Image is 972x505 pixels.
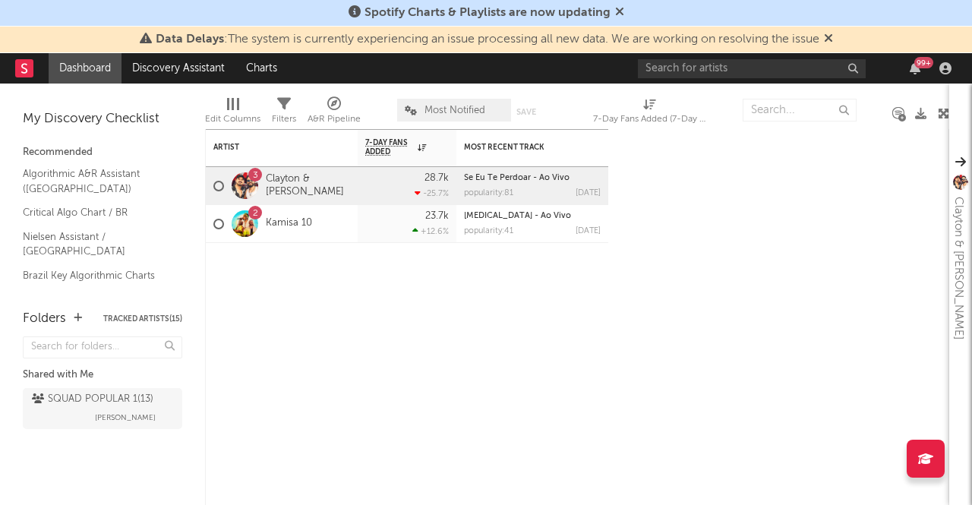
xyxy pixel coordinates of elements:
[213,143,327,152] div: Artist
[464,227,513,235] div: popularity: 41
[308,91,361,135] div: A&R Pipeline
[593,110,707,128] div: 7-Day Fans Added (7-Day Fans Added)
[272,110,296,128] div: Filters
[156,33,819,46] span: : The system is currently experiencing an issue processing all new data. We are working on resolv...
[272,91,296,135] div: Filters
[23,204,167,221] a: Critical Algo Chart / BR
[593,91,707,135] div: 7-Day Fans Added (7-Day Fans Added)
[576,227,601,235] div: [DATE]
[23,110,182,128] div: My Discovery Checklist
[824,33,833,46] span: Dismiss
[424,173,449,183] div: 28.7k
[23,366,182,384] div: Shared with Me
[412,226,449,236] div: +12.6 %
[266,173,350,199] a: Clayton & [PERSON_NAME]
[910,62,920,74] button: 99+
[23,166,167,197] a: Algorithmic A&R Assistant ([GEOGRAPHIC_DATA])
[23,267,167,284] a: Brazil Key Algorithmic Charts
[23,144,182,162] div: Recommended
[424,106,485,115] span: Most Notified
[464,174,601,182] div: Se Eu Te Perdoar - Ao Vivo
[103,315,182,323] button: Tracked Artists(15)
[949,197,967,339] div: Clayton & [PERSON_NAME]
[425,211,449,221] div: 23.7k
[464,212,601,220] div: Yasmin - Ao Vivo
[32,390,153,409] div: SQUAD POPULAR 1 ( 13 )
[49,53,121,84] a: Dashboard
[415,188,449,198] div: -25.7 %
[121,53,235,84] a: Discovery Assistant
[23,336,182,358] input: Search for folders...
[205,110,260,128] div: Edit Columns
[23,310,66,328] div: Folders
[464,174,570,182] a: Se Eu Te Perdoar - Ao Vivo
[235,53,288,84] a: Charts
[23,388,182,429] a: SQUAD POPULAR 1(13)[PERSON_NAME]
[266,217,312,230] a: Kamisa 10
[205,91,260,135] div: Edit Columns
[464,189,513,197] div: popularity: 81
[464,143,578,152] div: Most Recent Track
[308,110,361,128] div: A&R Pipeline
[23,229,167,260] a: Nielsen Assistant / [GEOGRAPHIC_DATA]
[914,57,933,68] div: 99 +
[364,7,611,19] span: Spotify Charts & Playlists are now updating
[576,189,601,197] div: [DATE]
[743,99,857,122] input: Search...
[638,59,866,78] input: Search for artists
[615,7,624,19] span: Dismiss
[156,33,224,46] span: Data Delays
[516,108,536,116] button: Save
[464,212,571,220] a: [MEDICAL_DATA] - Ao Vivo
[365,138,414,156] span: 7-Day Fans Added
[95,409,156,427] span: [PERSON_NAME]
